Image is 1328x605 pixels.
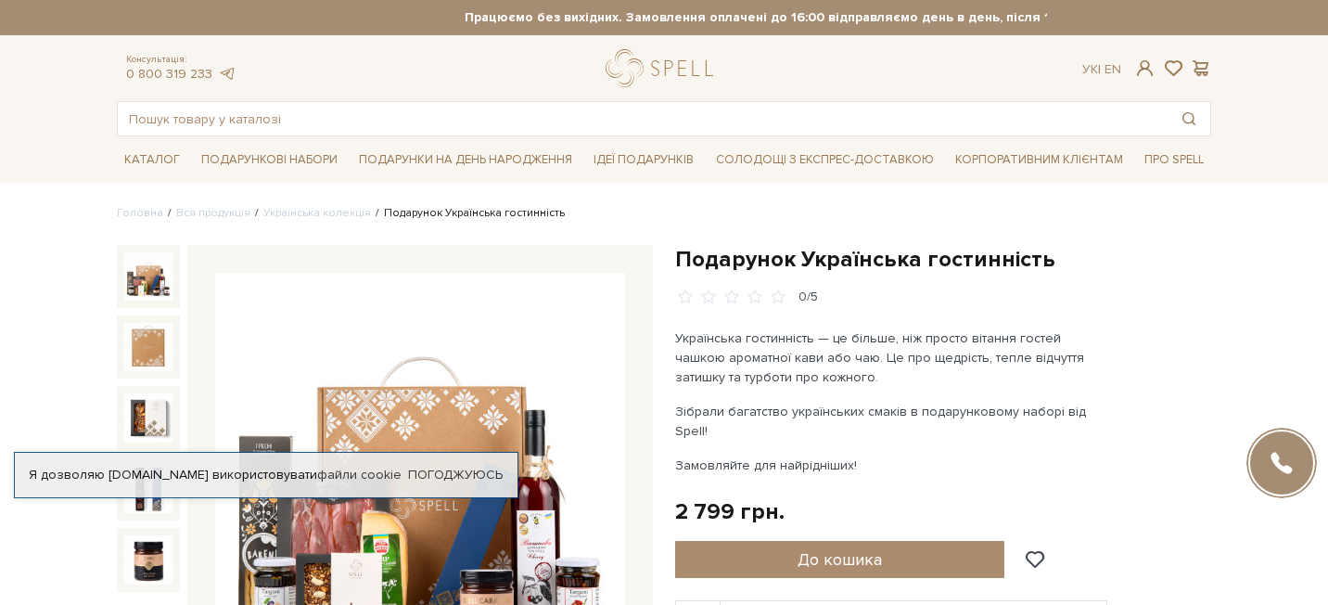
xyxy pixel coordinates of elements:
[124,535,172,584] img: Подарунок Українська гостинність
[1105,61,1121,77] a: En
[675,245,1211,274] h1: Подарунок Українська гостинність
[675,402,1110,441] p: Зібрали багатство українських смаків в подарунковому наборі від Spell!
[371,205,565,222] li: Подарунок Українська гостинність
[948,144,1130,175] a: Корпоративним клієнтам
[1137,146,1211,174] span: Про Spell
[798,549,882,570] span: До кошика
[586,146,701,174] span: Ідеї подарунків
[1082,61,1121,78] div: Ук
[176,206,250,220] a: Вся продукція
[317,467,402,483] a: файли cookie
[15,467,517,483] div: Я дозволяю [DOMAIN_NAME] використовувати
[194,146,345,174] span: Подарункові набори
[1098,61,1101,77] span: |
[263,206,371,220] a: Українська колекція
[217,66,236,82] a: telegram
[606,49,721,87] a: logo
[675,497,785,526] div: 2 799 грн.
[675,456,1110,475] p: Замовляйте для найрідніших!
[709,144,941,175] a: Солодощі з експрес-доставкою
[408,467,503,483] a: Погоджуюсь
[126,54,236,66] span: Консультація:
[124,323,172,371] img: Подарунок Українська гостинність
[1168,102,1210,135] button: Пошук товару у каталозі
[117,206,163,220] a: Головна
[118,102,1168,135] input: Пошук товару у каталозі
[351,146,580,174] span: Подарунки на День народження
[124,393,172,442] img: Подарунок Українська гостинність
[675,328,1110,387] p: Українська гостинність — це більше, ніж просто вітання гостей чашкою ароматної кави або чаю. Це п...
[124,252,172,301] img: Подарунок Українська гостинність
[675,541,1004,578] button: До кошика
[126,66,212,82] a: 0 800 319 233
[117,146,187,174] span: Каталог
[798,289,818,306] div: 0/5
